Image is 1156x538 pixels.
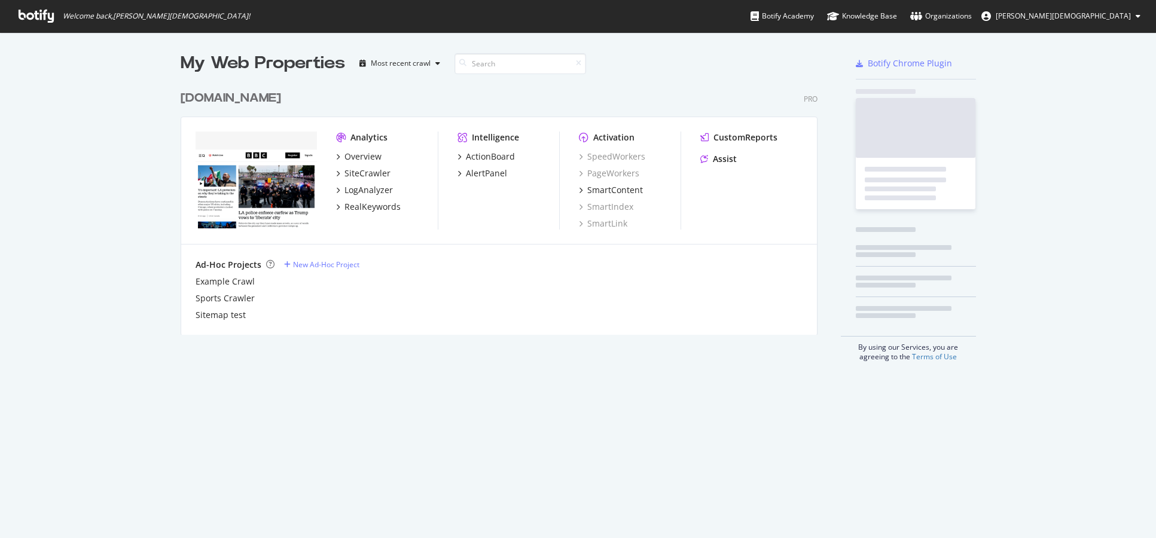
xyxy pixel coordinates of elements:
a: New Ad-Hoc Project [284,259,359,270]
a: CustomReports [700,132,777,143]
div: New Ad-Hoc Project [293,259,359,270]
div: Overview [344,151,382,163]
div: Pro [804,94,818,104]
div: Botify Chrome Plugin [868,57,952,69]
button: [PERSON_NAME][DEMOGRAPHIC_DATA] [972,7,1150,26]
a: SmartIndex [579,201,633,213]
a: Botify Chrome Plugin [856,57,952,69]
span: Mohammed Ahmadi [996,11,1131,21]
a: Overview [336,151,382,163]
div: [DOMAIN_NAME] [181,90,281,107]
div: Activation [593,132,635,143]
div: CustomReports [713,132,777,143]
div: Assist [713,153,737,165]
div: AlertPanel [466,167,507,179]
a: SmartLink [579,218,627,230]
div: LogAnalyzer [344,184,393,196]
a: SiteCrawler [336,167,391,179]
div: Ad-Hoc Projects [196,259,261,271]
div: ActionBoard [466,151,515,163]
a: ActionBoard [457,151,515,163]
div: RealKeywords [344,201,401,213]
div: Botify Academy [751,10,814,22]
a: [DOMAIN_NAME] [181,90,286,107]
a: SmartContent [579,184,643,196]
div: Knowledge Base [827,10,897,22]
a: RealKeywords [336,201,401,213]
a: LogAnalyzer [336,184,393,196]
a: Sports Crawler [196,292,255,304]
div: Intelligence [472,132,519,143]
input: Search [455,53,586,74]
a: SpeedWorkers [579,151,645,163]
div: Most recent crawl [371,60,431,67]
a: Example Crawl [196,276,255,288]
div: By using our Services, you are agreeing to the [841,336,976,362]
div: SiteCrawler [344,167,391,179]
a: Terms of Use [912,351,957,362]
div: My Web Properties [181,51,345,75]
div: Analytics [350,132,388,143]
div: grid [181,75,827,335]
div: Organizations [910,10,972,22]
span: Welcome back, [PERSON_NAME][DEMOGRAPHIC_DATA] ! [63,11,250,21]
a: Sitemap test [196,309,246,321]
a: AlertPanel [457,167,507,179]
a: Assist [700,153,737,165]
button: Most recent crawl [355,54,445,73]
a: PageWorkers [579,167,639,179]
div: SmartContent [587,184,643,196]
img: www.bbc.co.uk [196,132,317,228]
